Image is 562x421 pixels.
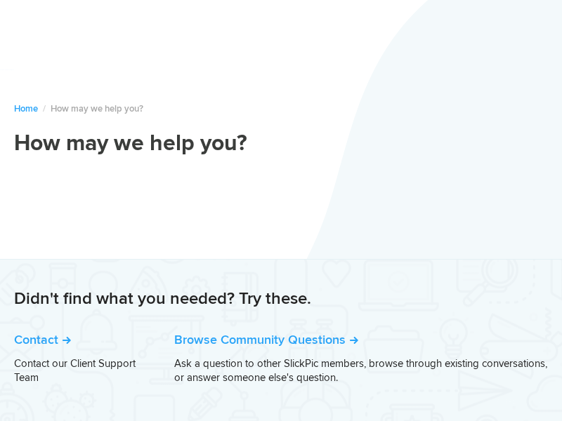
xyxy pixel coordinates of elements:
[14,169,548,180] button: Feedback
[14,357,136,384] a: Contact our Client Support Team
[14,103,38,114] a: Home
[494,398,548,406] a: [PERSON_NAME]
[174,332,358,347] a: Browse Community Questions
[14,288,548,310] h2: Didn't find what you needed? Try these.
[14,332,71,347] a: Contact
[51,103,143,114] span: How may we help you?
[14,130,548,158] h1: How may we help you?
[43,103,46,114] span: /
[174,356,548,385] p: Ask a question to other SlickPic members, browse through existing conversations, or answer someon...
